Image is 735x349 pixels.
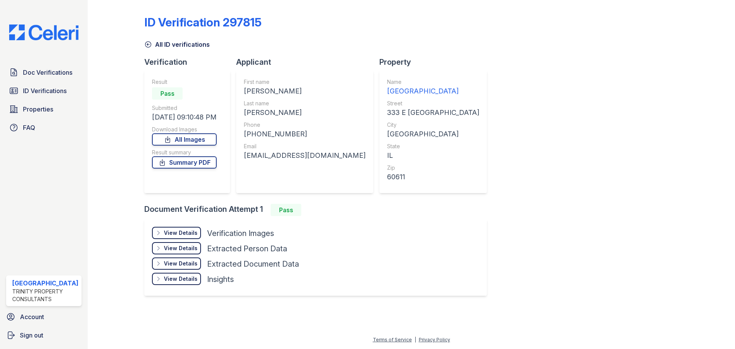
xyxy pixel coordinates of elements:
[387,172,479,182] div: 60611
[244,150,366,161] div: [EMAIL_ADDRESS][DOMAIN_NAME]
[3,328,85,343] a: Sign out
[23,68,72,77] span: Doc Verifications
[152,156,217,169] a: Summary PDF
[387,129,479,139] div: [GEOGRAPHIC_DATA]
[152,112,217,123] div: [DATE] 09:10:48 PM
[379,57,493,67] div: Property
[387,78,479,97] a: Name [GEOGRAPHIC_DATA]
[164,229,198,237] div: View Details
[244,86,366,97] div: [PERSON_NAME]
[236,57,379,67] div: Applicant
[144,40,210,49] a: All ID verifications
[152,104,217,112] div: Submitted
[703,318,727,341] iframe: chat widget
[12,279,78,288] div: [GEOGRAPHIC_DATA]
[387,164,479,172] div: Zip
[152,133,217,146] a: All Images
[244,78,366,86] div: First name
[207,228,274,239] div: Verification Images
[152,126,217,133] div: Download Images
[244,121,366,129] div: Phone
[244,100,366,107] div: Last name
[207,274,234,285] div: Insights
[20,331,43,340] span: Sign out
[6,102,82,117] a: Properties
[271,204,301,216] div: Pass
[6,65,82,80] a: Doc Verifications
[23,123,35,132] span: FAQ
[3,25,85,40] img: CE_Logo_Blue-a8612792a0a2168367f1c8372b55b34899dd931a85d93a1a3d3e32e68fde9ad4.png
[144,15,261,29] div: ID Verification 297815
[419,337,450,342] a: Privacy Policy
[23,105,53,114] span: Properties
[164,260,198,267] div: View Details
[387,143,479,150] div: State
[20,312,44,321] span: Account
[387,150,479,161] div: IL
[144,204,493,216] div: Document Verification Attempt 1
[164,275,198,283] div: View Details
[144,57,236,67] div: Verification
[387,86,479,97] div: [GEOGRAPHIC_DATA]
[244,143,366,150] div: Email
[387,107,479,118] div: 333 E [GEOGRAPHIC_DATA]
[12,288,78,303] div: Trinity Property Consultants
[164,244,198,252] div: View Details
[387,78,479,86] div: Name
[244,107,366,118] div: [PERSON_NAME]
[152,78,217,86] div: Result
[207,243,287,254] div: Extracted Person Data
[3,309,85,324] a: Account
[387,100,479,107] div: Street
[6,83,82,98] a: ID Verifications
[415,337,416,342] div: |
[373,337,412,342] a: Terms of Service
[152,149,217,156] div: Result summary
[387,121,479,129] div: City
[244,129,366,139] div: [PHONE_NUMBER]
[6,120,82,135] a: FAQ
[152,87,183,100] div: Pass
[207,259,299,269] div: Extracted Document Data
[23,86,67,95] span: ID Verifications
